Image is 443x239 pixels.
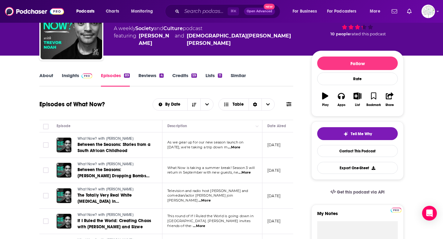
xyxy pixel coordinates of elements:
button: Follow [317,57,398,70]
a: Similar [231,72,246,87]
span: return in September with new guests, ne [167,170,238,174]
div: Description [167,122,187,130]
a: Get this podcast via API [325,185,389,200]
div: Bookmark [366,103,381,107]
h2: Choose List sort [153,98,214,111]
span: Table [233,102,244,107]
span: and [175,32,184,47]
button: Choose View [218,98,275,111]
span: More [370,7,380,16]
span: ...More [228,145,240,150]
span: As we gear up for our new season launch on [167,140,243,144]
div: List [355,103,360,107]
span: rated this podcast [350,32,386,36]
a: Between the Seasons: Stories from a South African Childhood [78,142,151,154]
span: Toggle select row [43,193,49,198]
span: If I Ruled the World: Creating Chaos with [PERSON_NAME] and Sizwe [78,218,151,229]
a: If I Ruled the World: Creating Chaos with [PERSON_NAME] and Sizwe [78,218,151,230]
span: Get this podcast via API [337,190,385,195]
a: Show notifications dropdown [389,6,400,17]
span: By Date [165,102,182,107]
span: [DATE], we’re taking a trip down m [167,145,228,149]
a: InsightsPodchaser Pro [62,72,92,87]
p: [DATE] [267,193,281,198]
span: What Now? with [PERSON_NAME] [78,213,134,217]
a: The Totally Very Real White [MEDICAL_DATA] in [GEOGRAPHIC_DATA] with [PERSON_NAME] and [PERSON_NAME] [78,192,151,205]
button: open menu [365,6,388,16]
div: 11 [218,73,222,78]
span: and [154,25,163,31]
a: Show notifications dropdown [405,6,414,17]
span: Toggle select row [43,142,49,148]
a: Trevor Noah [139,32,172,47]
a: What Now? with [PERSON_NAME] [78,162,151,167]
a: Pro website [391,207,401,213]
button: Share [382,88,398,111]
button: open menu [72,6,102,16]
button: open menu [200,99,213,110]
a: Lists11 [206,72,222,87]
div: Share [385,103,394,107]
span: Open Advanced [247,10,272,13]
span: featuring [114,32,301,47]
span: Logged in as WunderTanya [421,5,435,18]
a: Episodes89 [101,72,130,87]
div: 4 [159,73,163,78]
div: 59 [191,73,197,78]
span: Charts [106,7,119,16]
a: What Now? with [PERSON_NAME] [78,187,151,192]
span: Podcasts [76,7,94,16]
a: Credits59 [172,72,197,87]
button: Play [317,88,333,111]
div: Episode [57,122,70,130]
a: Reviews4 [138,72,163,87]
p: [DATE] [267,218,281,224]
a: What Now? with [PERSON_NAME] [78,212,151,218]
span: For Podcasters [327,7,357,16]
p: [DATE] [267,142,281,147]
button: Open AdvancedNew [244,8,275,15]
span: ⌘ K [228,7,239,15]
button: Apps [333,88,349,111]
a: Contact This Podcast [317,145,398,157]
a: Society [135,25,154,31]
span: Between the Seasons: [PERSON_NAME] Dropping Bombs for Peace [78,167,150,185]
div: Open Intercom Messenger [422,206,437,221]
div: Sort Direction [249,99,261,110]
div: 89 [124,73,130,78]
h1: Episodes of What Now? [39,100,105,108]
a: Between the Seasons: [PERSON_NAME] Dropping Bombs for Peace [78,167,151,179]
span: New [264,4,275,10]
button: Bookmark [365,88,381,111]
button: Sort Direction [187,99,200,110]
input: Search podcasts, credits, & more... [182,6,228,16]
span: What Now is taking a summer break! Season 3 will [167,166,255,170]
button: open menu [323,6,365,16]
img: Podchaser - Follow, Share and Rate Podcasts [5,6,64,17]
button: Column Actions [253,123,261,130]
a: Culture [163,25,183,31]
span: Monitoring [131,7,153,16]
a: Charts [102,6,123,16]
a: About [39,72,53,87]
span: Toggle select row [43,218,49,224]
span: What Now? with [PERSON_NAME] [78,162,134,166]
img: Podchaser Pro [82,73,92,78]
span: Between the Seasons: Stories from a South African Childhood [78,142,150,153]
span: For Business [293,7,317,16]
span: ...More [193,224,205,229]
div: A weekly podcast [114,25,301,47]
button: open menu [127,6,161,16]
img: tell me why sparkle [343,131,348,136]
span: 10 people [330,32,350,36]
img: Podchaser Pro [391,208,401,213]
p: [DATE] [267,168,281,173]
span: Tell Me Why [351,131,372,136]
div: Play [322,103,329,107]
span: ...More [238,170,251,175]
label: My Notes [317,210,398,221]
img: User Profile [421,5,435,18]
button: Show profile menu [421,5,435,18]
